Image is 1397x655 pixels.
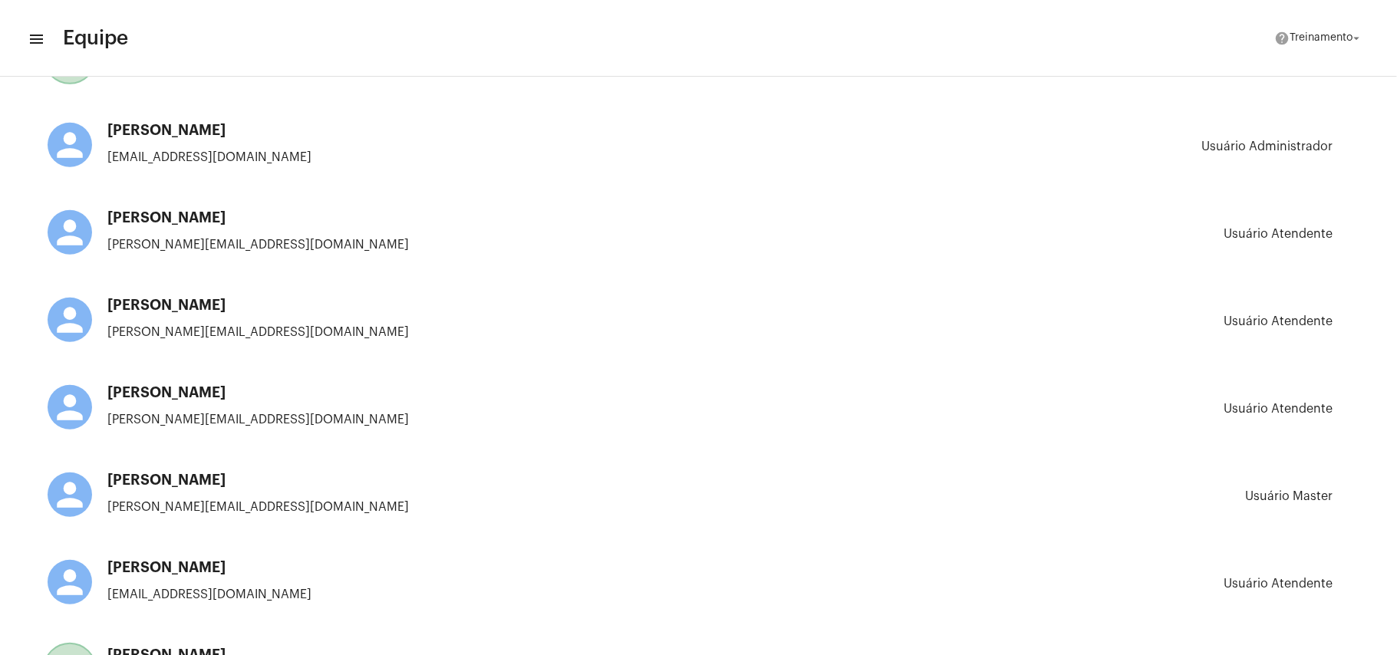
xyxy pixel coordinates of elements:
[1224,314,1333,351] p: Usuário Atendente
[48,472,92,517] mat-icon: person
[1265,23,1372,54] button: Treinamento
[48,298,92,342] mat-icon: person
[48,385,585,400] h3: [PERSON_NAME]
[28,30,43,48] mat-icon: sidenav icon
[1201,140,1333,176] p: Usuário Administrador
[48,560,585,575] h3: [PERSON_NAME]
[48,123,92,167] mat-icon: person
[48,500,585,514] p: [PERSON_NAME][EMAIL_ADDRESS][DOMAIN_NAME]
[48,413,585,426] p: [PERSON_NAME][EMAIL_ADDRESS][DOMAIN_NAME]
[48,123,585,138] h3: [PERSON_NAME]
[48,298,585,313] h3: [PERSON_NAME]
[1224,227,1333,264] p: Usuário Atendente
[48,210,92,255] mat-icon: person
[48,472,585,488] h3: [PERSON_NAME]
[1245,489,1333,526] p: Usuário Master
[48,150,585,164] p: [EMAIL_ADDRESS][DOMAIN_NAME]
[48,560,92,604] mat-icon: person
[1290,33,1353,44] span: Treinamento
[1224,577,1333,614] p: Usuário Atendente
[48,238,585,252] p: [PERSON_NAME][EMAIL_ADDRESS][DOMAIN_NAME]
[63,26,128,51] span: Equipe
[48,385,92,430] mat-icon: person
[1274,31,1290,46] mat-icon: help
[1224,402,1333,439] p: Usuário Atendente
[48,325,585,339] p: [PERSON_NAME][EMAIL_ADDRESS][DOMAIN_NAME]
[1349,31,1363,45] mat-icon: arrow_drop_down
[48,210,585,225] h3: [PERSON_NAME]
[48,588,585,601] p: [EMAIL_ADDRESS][DOMAIN_NAME]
